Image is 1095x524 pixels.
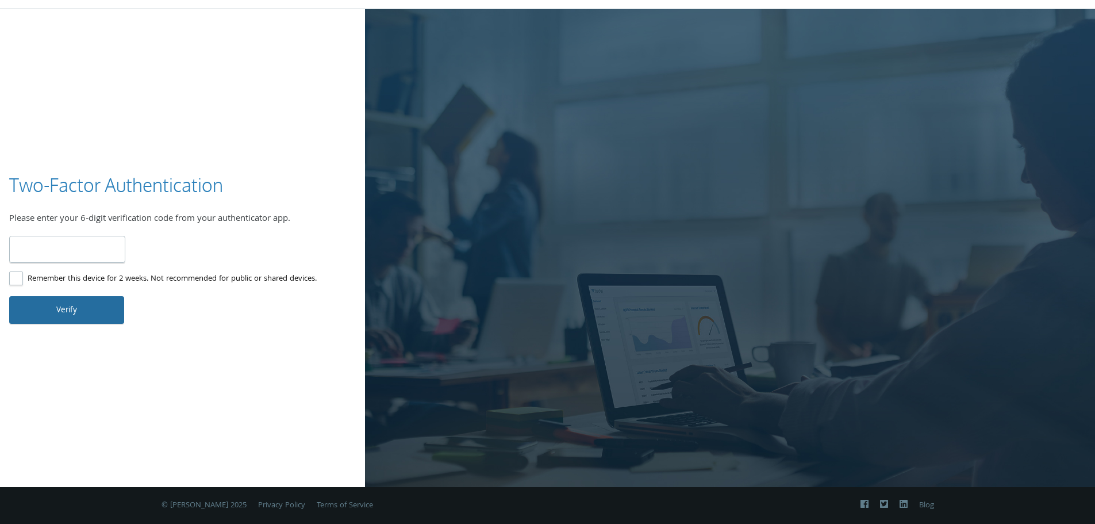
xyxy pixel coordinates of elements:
[9,173,223,198] h3: Two-Factor Authentication
[9,272,317,286] label: Remember this device for 2 weeks. Not recommended for public or shared devices.
[9,296,124,324] button: Verify
[9,212,356,227] div: Please enter your 6-digit verification code from your authenticator app.
[162,499,247,512] span: © [PERSON_NAME] 2025
[919,499,934,512] a: Blog
[258,499,305,512] a: Privacy Policy
[317,499,373,512] a: Terms of Service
